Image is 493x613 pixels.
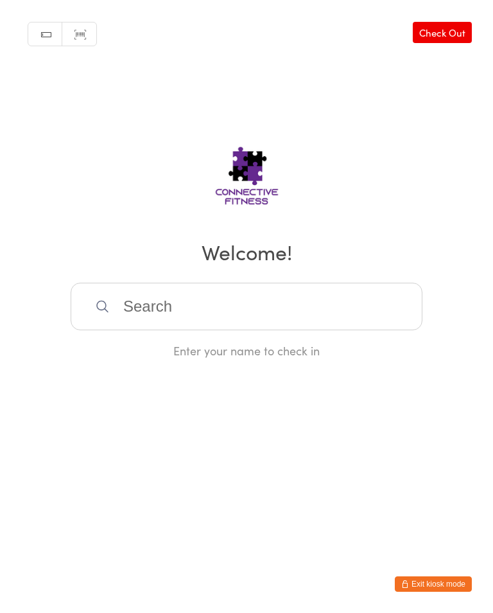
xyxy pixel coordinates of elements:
[71,283,422,330] input: Search
[395,576,472,592] button: Exit kiosk mode
[413,22,472,43] a: Check Out
[71,342,422,359] div: Enter your name to check in
[13,237,480,266] h2: Welcome!
[175,123,319,219] img: Connective Fitness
